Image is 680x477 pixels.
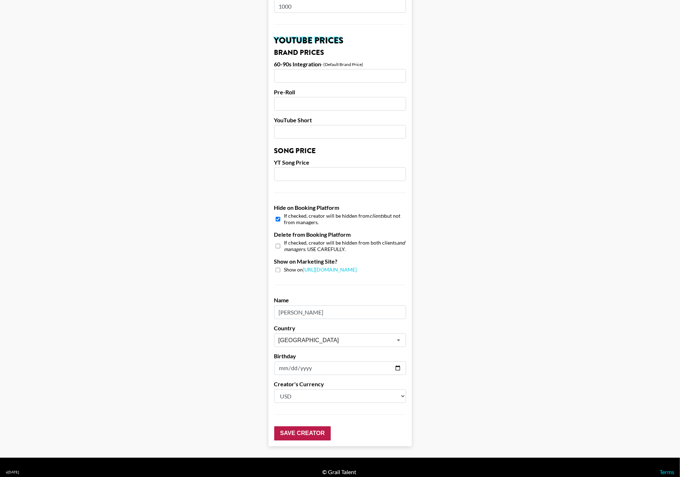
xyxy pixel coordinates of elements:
em: clients [370,213,385,219]
em: and managers [284,240,405,252]
label: Birthday [274,353,406,360]
button: Open [394,335,404,345]
label: 60-90s Integration [274,61,322,68]
label: Show on Marketing Site? [274,258,406,265]
span: Show on [284,267,357,274]
label: YouTube Short [274,117,406,124]
label: Hide on Booking Platform [274,204,406,212]
label: Delete from Booking Platform [274,231,406,238]
h3: Song Price [274,147,406,155]
label: Creator's Currency [274,381,406,388]
div: © Grail Talent [322,469,356,476]
span: If checked, creator will be hidden from but not from managers. [284,213,406,226]
h2: YouTube Prices [274,36,406,45]
label: YT Song Price [274,159,406,166]
h3: Brand Prices [274,49,406,56]
input: Save Creator [274,426,331,441]
label: Name [274,297,406,304]
a: Terms [660,469,674,476]
a: [URL][DOMAIN_NAME] [303,267,357,273]
div: v [DATE] [6,470,19,475]
label: Pre-Roll [274,89,406,96]
span: If checked, creator will be hidden from both clients . USE CAREFULLY. [284,240,406,252]
div: - (Default Brand Price) [322,62,363,67]
label: Country [274,325,406,332]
